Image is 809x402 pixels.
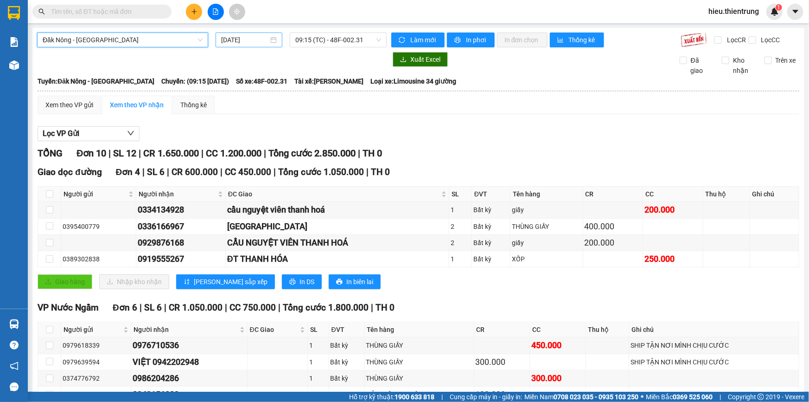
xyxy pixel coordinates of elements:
[720,392,721,402] span: |
[309,340,327,350] div: 1
[673,393,713,401] strong: 0369 525 060
[476,356,529,369] div: 300.000
[127,130,134,137] span: down
[143,148,199,159] span: CR 1.650.000
[309,357,327,367] div: 1
[278,302,280,313] span: |
[208,4,224,20] button: file-add
[49,66,224,154] h2: VP Nhận: Văn Phòng Đăk Nông
[366,389,472,400] div: HỘP GIẤY PHỤ TÙNG
[358,148,360,159] span: |
[9,319,19,329] img: warehouse-icon
[308,322,329,337] th: SL
[331,389,363,400] div: Bất kỳ
[10,341,19,350] span: question-circle
[441,392,443,402] span: |
[5,14,32,60] img: logo.jpg
[289,279,296,286] span: printer
[554,393,638,401] strong: 0708 023 035 - 0935 103 250
[346,277,373,287] span: In biên lai
[134,324,238,335] span: Người nhận
[370,76,456,86] span: Loại xe: Limousine 34 giường
[729,55,757,76] span: Kho nhận
[172,167,218,177] span: CR 600.000
[371,302,373,313] span: |
[221,35,268,45] input: 13/08/2025
[771,7,779,16] img: icon-new-feature
[5,66,75,82] h2: Q8KJMZXD
[38,78,154,85] b: Tuyến: Đăk Nông - [GEOGRAPHIC_DATA]
[282,274,322,289] button: printerIn DS
[631,357,797,367] div: SHIP TẬN NƠI MÌNH CHỊU CƯỚC
[447,32,495,47] button: printerIn phơi
[299,277,314,287] span: In DS
[186,4,202,20] button: plus
[38,274,92,289] button: uploadGiao hàng
[474,322,530,337] th: CR
[38,302,99,313] span: VP Nước Ngầm
[138,203,224,216] div: 0334134928
[410,35,437,45] span: Làm mới
[772,55,800,65] span: Trên xe
[63,373,129,383] div: 0374776792
[228,189,440,199] span: ĐC Giao
[366,373,472,383] div: THÙNG GIẤY
[451,205,470,215] div: 1
[629,322,799,337] th: Ghi chú
[38,126,140,141] button: Lọc VP Gửi
[227,220,448,233] div: [GEOGRAPHIC_DATA]
[512,238,581,248] div: giấy
[476,388,529,401] div: 100.000
[227,236,448,249] div: CẦU NGUYỆT VIÊN THANH HOÁ
[138,236,224,249] div: 0929876168
[108,148,111,159] span: |
[329,274,381,289] button: printerIn biên lai
[750,187,799,202] th: Ghi chú
[113,302,137,313] span: Đơn 6
[45,100,93,110] div: Xem theo VP gửi
[229,302,276,313] span: CC 750.000
[557,37,565,44] span: bar-chart
[449,187,472,202] th: SL
[703,187,750,202] th: Thu hộ
[363,148,382,159] span: TH 0
[641,395,643,399] span: ⚪️
[723,35,747,45] span: Lọc CR
[138,220,224,233] div: 0336166967
[329,322,365,337] th: ĐVT
[758,35,782,45] span: Lọc CC
[63,221,134,232] div: 0395400779
[473,221,509,232] div: Bất kỳ
[349,392,434,402] span: Hỗ trợ kỹ thuật:
[229,4,245,20] button: aim
[38,167,102,177] span: Giao dọc đường
[139,148,141,159] span: |
[366,357,472,367] div: THÙNG GIẤY
[274,167,276,177] span: |
[227,253,448,266] div: ĐT THANH HÓA
[10,362,19,370] span: notification
[38,8,45,15] span: search
[63,340,129,350] div: 0979618339
[167,167,169,177] span: |
[227,203,448,216] div: cầu nguyệt viên thanh hoá
[139,189,216,199] span: Người nhận
[124,7,224,23] b: [DOMAIN_NAME]
[220,167,223,177] span: |
[473,238,509,248] div: Bất kỳ
[191,8,197,15] span: plus
[309,373,327,383] div: 1
[776,4,782,11] sup: 1
[400,56,407,64] span: download
[366,340,472,350] div: THÙNG GIẤY
[283,302,369,313] span: Tổng cước 1.800.000
[43,128,79,139] span: Lọc VP Gửi
[454,37,462,44] span: printer
[531,339,584,352] div: 450.000
[777,4,780,11] span: 1
[10,383,19,391] span: message
[264,148,266,159] span: |
[64,189,127,199] span: Người gửi
[9,37,19,47] img: solution-icon
[472,187,510,202] th: ĐVT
